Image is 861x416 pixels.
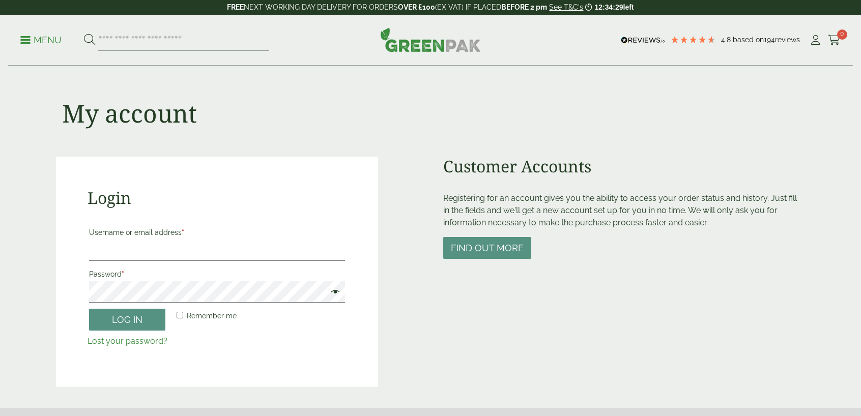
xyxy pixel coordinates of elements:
strong: BEFORE 2 pm [501,3,547,11]
span: Remember me [187,312,237,320]
h1: My account [62,99,197,128]
h2: Login [88,188,347,207]
a: See T&C's [549,3,583,11]
h2: Customer Accounts [443,157,805,176]
span: 0 [837,29,847,40]
a: Lost your password? [88,336,167,346]
label: Username or email address [89,225,345,240]
button: Find out more [443,237,531,259]
a: Find out more [443,244,531,253]
strong: OVER £100 [398,3,435,11]
span: 4.8 [721,36,733,44]
label: Password [89,267,345,281]
img: GreenPak Supplies [380,27,481,52]
input: Remember me [177,312,183,318]
span: left [623,3,634,11]
p: Menu [20,34,62,46]
img: REVIEWS.io [621,37,665,44]
a: Menu [20,34,62,44]
span: 194 [764,36,775,44]
strong: FREE [227,3,244,11]
span: Based on [733,36,764,44]
i: Cart [828,35,841,45]
div: 4.78 Stars [670,35,716,44]
span: reviews [775,36,800,44]
button: Log in [89,309,165,331]
p: Registering for an account gives you the ability to access your order status and history. Just fi... [443,192,805,229]
a: 0 [828,33,841,48]
span: 12:34:29 [594,3,623,11]
i: My Account [809,35,822,45]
